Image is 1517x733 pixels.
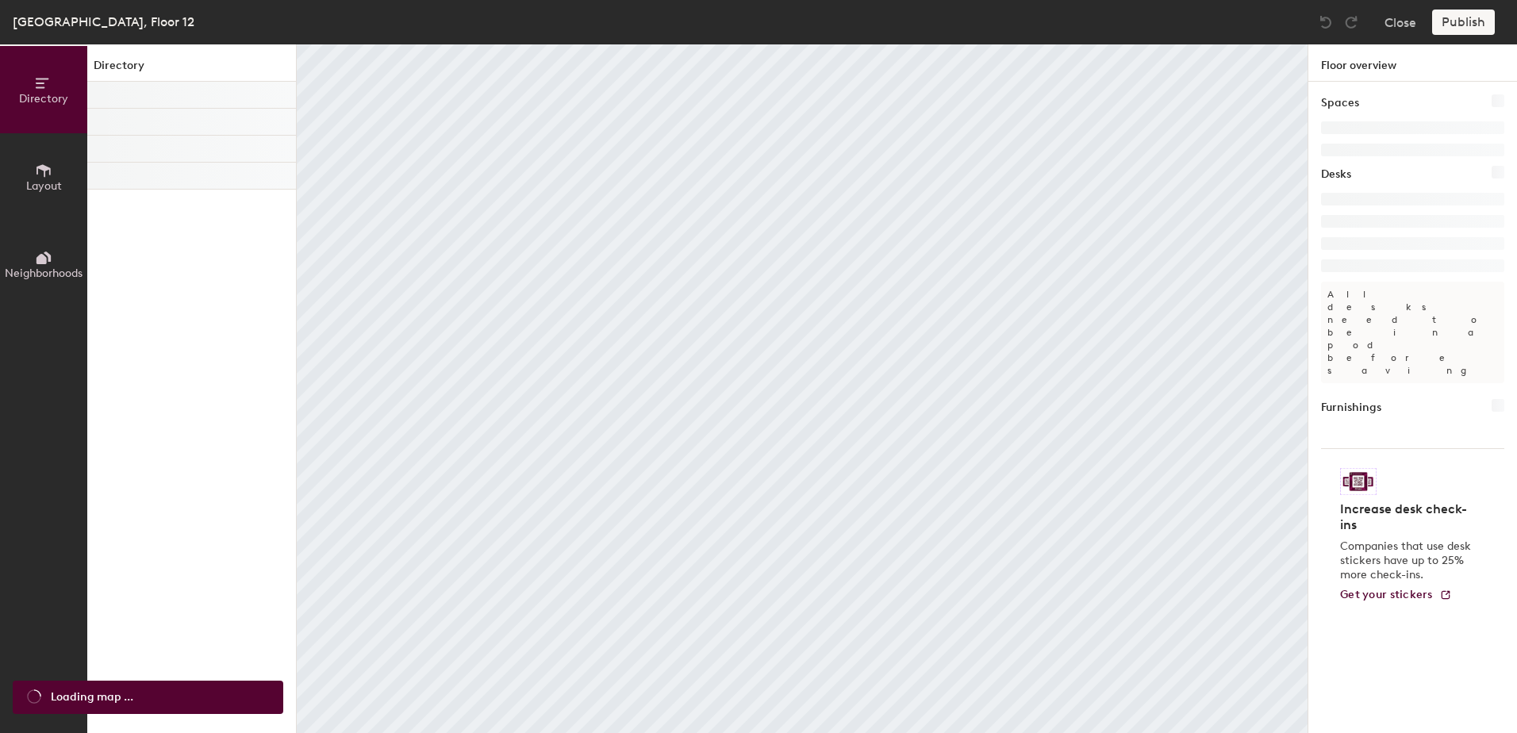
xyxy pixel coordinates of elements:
[1340,468,1377,495] img: Sticker logo
[1340,501,1476,533] h4: Increase desk check-ins
[87,57,296,82] h1: Directory
[1340,588,1433,601] span: Get your stickers
[1340,539,1476,582] p: Companies that use desk stickers have up to 25% more check-ins.
[1343,14,1359,30] img: Redo
[1308,44,1517,82] h1: Floor overview
[1321,166,1351,183] h1: Desks
[1321,94,1359,112] h1: Spaces
[19,92,68,106] span: Directory
[1318,14,1334,30] img: Undo
[1340,589,1452,602] a: Get your stickers
[1321,399,1381,416] h1: Furnishings
[51,689,133,706] span: Loading map ...
[1321,282,1504,383] p: All desks need to be in a pod before saving
[1385,10,1416,35] button: Close
[13,12,194,32] div: [GEOGRAPHIC_DATA], Floor 12
[26,179,62,193] span: Layout
[297,44,1308,733] canvas: Map
[5,267,83,280] span: Neighborhoods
